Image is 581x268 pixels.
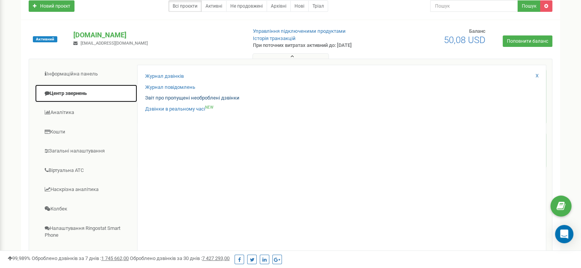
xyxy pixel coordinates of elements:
[226,0,267,12] a: Не продовжені
[35,219,138,245] a: Налаштування Ringostat Smart Phone
[145,73,184,80] a: Журнал дзвінків
[290,0,309,12] a: Нові
[35,65,138,83] a: Інформаційна панель
[101,255,129,261] u: 1 745 662,00
[536,72,539,80] a: X
[253,35,296,41] a: Історія транзакцій
[145,84,195,91] a: Журнал повідомлень
[35,84,138,103] a: Центр звернень
[430,0,518,12] input: Пошук
[145,95,240,102] a: Звіт про пропущені необроблені дзвінки
[35,142,138,160] a: Загальні налаштування
[29,0,74,12] a: Новий проєкт
[267,0,291,12] a: Архівні
[8,255,31,261] span: 99,989%
[253,42,375,49] p: При поточних витратах активний до: [DATE]
[555,225,573,243] div: Open Intercom Messenger
[202,255,230,261] u: 7 427 293,00
[35,123,138,141] a: Кошти
[35,246,138,264] a: Інтеграція
[81,41,148,46] span: [EMAIL_ADDRESS][DOMAIN_NAME]
[145,106,214,113] a: Дзвінки в реальному часіNEW
[518,0,541,12] button: Пошук
[503,35,552,47] a: Поповнити баланс
[168,0,202,12] a: Всі проєкти
[35,200,138,218] a: Колбек
[205,105,214,109] sup: NEW
[35,103,138,122] a: Аналiтика
[73,30,240,40] p: [DOMAIN_NAME]
[33,36,57,42] span: Активний
[130,255,230,261] span: Оброблено дзвінків за 30 днів :
[201,0,227,12] a: Активні
[308,0,328,12] a: Тріал
[32,255,129,261] span: Оброблено дзвінків за 7 днів :
[35,161,138,180] a: Віртуальна АТС
[35,180,138,199] a: Наскрізна аналітика
[253,28,346,34] a: Управління підключеними продуктами
[469,28,486,34] span: Баланс
[444,35,486,45] span: 50,08 USD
